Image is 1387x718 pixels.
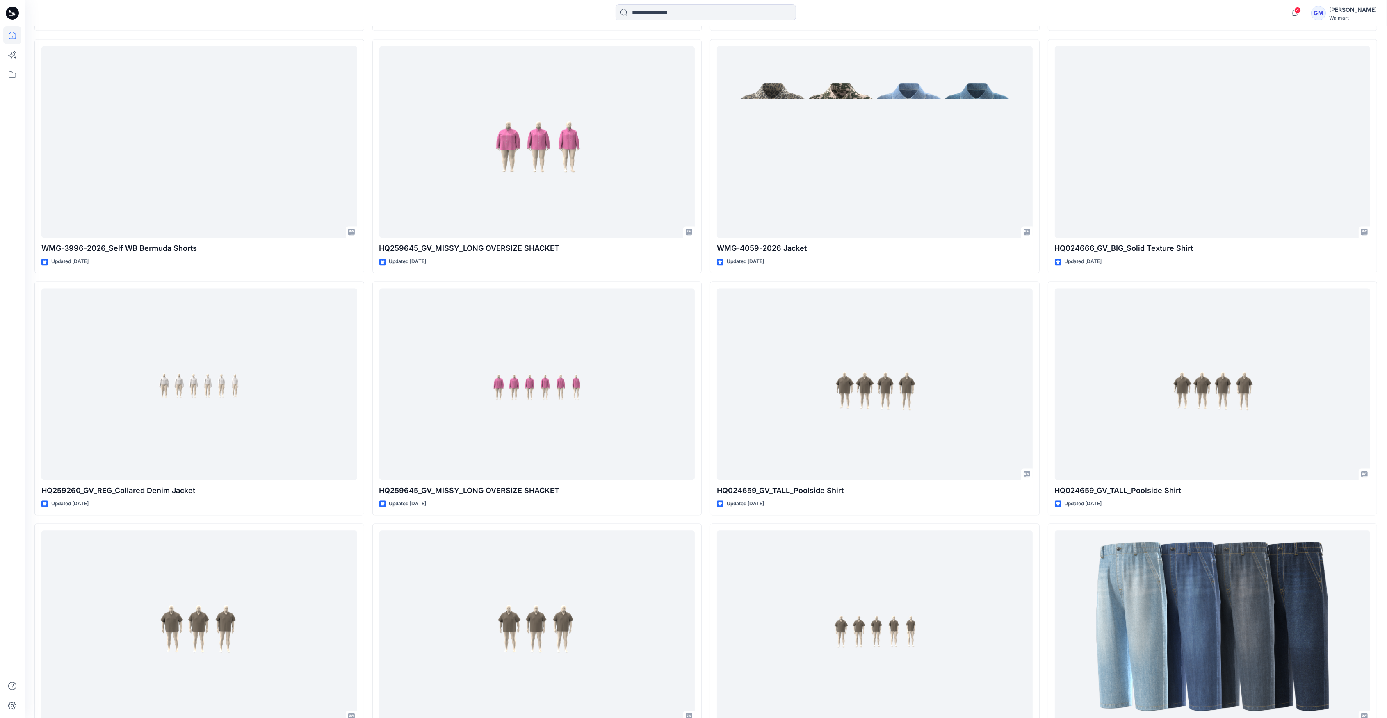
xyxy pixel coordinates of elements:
[717,46,1033,238] a: WMG-4059-2026 Jacket
[41,243,357,254] p: WMG-3996-2026_Self WB Bermuda Shorts
[389,500,427,508] p: Updated [DATE]
[717,243,1033,254] p: WMG-4059-2026 Jacket
[1065,500,1102,508] p: Updated [DATE]
[727,500,764,508] p: Updated [DATE]
[389,257,427,266] p: Updated [DATE]
[1055,243,1371,254] p: HQ024666_GV_BIG_Solid Texture Shirt
[1311,6,1326,20] div: GM
[379,243,695,254] p: HQ259645_GV_MISSY_LONG OVERSIZE SHACKET
[1055,485,1371,496] p: HQ024659_GV_TALL_Poolside Shirt
[379,288,695,480] a: HQ259645_GV_MISSY_LONG OVERSIZE SHACKET
[41,485,357,496] p: HQ259260_GV_REG_Collared Denim Jacket
[51,257,89,266] p: Updated [DATE]
[41,288,357,480] a: HQ259260_GV_REG_Collared Denim Jacket
[1329,5,1377,15] div: [PERSON_NAME]
[1329,15,1377,21] div: Walmart
[1294,7,1301,14] span: 4
[1065,257,1102,266] p: Updated [DATE]
[717,288,1033,480] a: HQ024659_GV_TALL_Poolside Shirt
[1055,288,1371,480] a: HQ024659_GV_TALL_Poolside Shirt
[379,485,695,496] p: HQ259645_GV_MISSY_LONG OVERSIZE SHACKET
[51,500,89,508] p: Updated [DATE]
[379,46,695,238] a: HQ259645_GV_MISSY_LONG OVERSIZE SHACKET
[727,257,764,266] p: Updated [DATE]
[41,46,357,238] a: WMG-3996-2026_Self WB Bermuda Shorts
[717,485,1033,496] p: HQ024659_GV_TALL_Poolside Shirt
[1055,46,1371,238] a: HQ024666_GV_BIG_Solid Texture Shirt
